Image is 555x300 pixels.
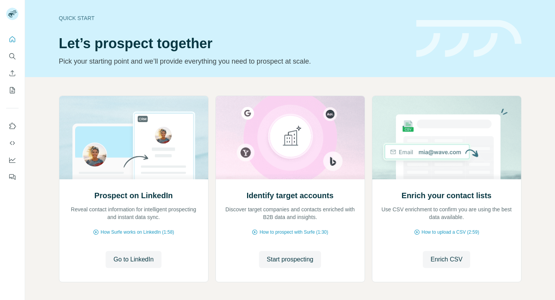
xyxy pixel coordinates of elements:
h2: Identify target accounts [247,190,334,201]
span: Go to LinkedIn [113,255,153,264]
span: Enrich CSV [431,255,462,264]
button: Feedback [6,170,18,184]
img: Identify target accounts [215,96,365,179]
button: Dashboard [6,153,18,167]
p: Reveal contact information for intelligent prospecting and instant data sync. [67,206,200,221]
span: How Surfe works on LinkedIn (1:58) [101,229,174,236]
p: Pick your starting point and we’ll provide everything you need to prospect at scale. [59,56,407,67]
button: Use Surfe on LinkedIn [6,119,18,133]
button: My lists [6,83,18,97]
button: Quick start [6,32,18,46]
button: Search [6,49,18,63]
span: How to prospect with Surfe (1:30) [259,229,328,236]
div: Quick start [59,14,407,22]
img: Enrich your contact lists [372,96,521,179]
button: Use Surfe API [6,136,18,150]
p: Discover target companies and contacts enriched with B2B data and insights. [224,206,357,221]
button: Start prospecting [259,251,321,268]
button: Enrich CSV [423,251,470,268]
h2: Enrich your contact lists [402,190,491,201]
h1: Let’s prospect together [59,36,407,51]
button: Go to LinkedIn [106,251,161,268]
img: Prospect on LinkedIn [59,96,209,179]
img: banner [416,20,521,57]
p: Use CSV enrichment to confirm you are using the best data available. [380,206,513,221]
button: Enrich CSV [6,66,18,80]
h2: Prospect on LinkedIn [94,190,173,201]
span: How to upload a CSV (2:59) [422,229,479,236]
span: Start prospecting [267,255,313,264]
